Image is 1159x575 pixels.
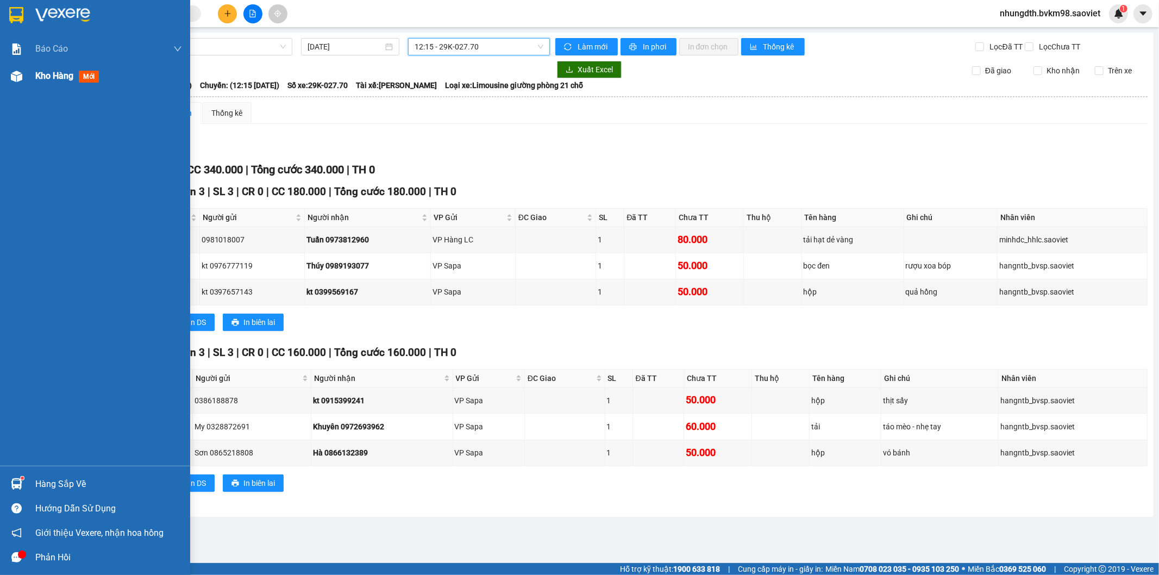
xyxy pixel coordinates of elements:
[168,314,215,331] button: printerIn DS
[678,258,742,273] div: 50.000
[266,346,269,359] span: |
[1042,65,1084,77] span: Kho nhận
[564,43,573,52] span: sync
[251,163,344,176] span: Tổng cước 340.000
[243,477,275,489] span: In biên lai
[306,286,429,298] div: kt 0399569167
[268,4,287,23] button: aim
[313,447,451,459] div: Hà 0866132389
[189,316,206,328] span: In DS
[200,79,279,91] span: Chuyến: (12:15 [DATE])
[906,260,996,272] div: rượu xoa bóp
[287,79,348,91] span: Số xe: 29K-027.70
[904,209,998,227] th: Ghi chú
[218,4,237,23] button: plus
[236,185,239,198] span: |
[1114,9,1124,18] img: icon-new-feature
[434,346,456,359] span: TH 0
[11,43,22,55] img: solution-icon
[738,563,823,575] span: Cung cấp máy in - giấy in:
[566,66,573,74] span: download
[272,185,326,198] span: CC 180.000
[728,563,730,575] span: |
[249,10,256,17] span: file-add
[211,107,242,119] div: Thống kê
[999,286,1145,298] div: hangntb_bvsp.saoviet
[962,567,965,571] span: ⚪️
[203,211,294,223] span: Người gửi
[433,234,513,246] div: VP Hàng LC
[431,227,516,253] td: VP Hàng LC
[266,185,269,198] span: |
[686,419,750,434] div: 60.000
[11,552,22,562] span: message
[1000,421,1145,433] div: hangntb_bvsp.saoviet
[231,318,239,327] span: printer
[676,209,744,227] th: Chưa TT
[429,185,431,198] span: |
[741,38,805,55] button: bar-chartThống kê
[243,4,262,23] button: file-add
[57,63,262,166] h2: VP Nhận: VP Nhận 779 Giải Phóng
[455,447,523,459] div: VP Sapa
[242,346,264,359] span: CR 0
[810,370,881,387] th: Tên hàng
[243,316,275,328] span: In biên lai
[434,211,504,223] span: VP Gửi
[236,346,239,359] span: |
[306,260,429,272] div: Thúy 0989193077
[231,479,239,488] span: printer
[679,38,738,55] button: In đơn chọn
[202,260,303,272] div: kt 0976777119
[455,395,523,407] div: VP Sapa
[21,477,24,480] sup: 1
[673,565,720,573] strong: 1900 633 818
[11,71,22,82] img: warehouse-icon
[802,209,904,227] th: Tên hàng
[453,414,525,440] td: VP Sapa
[811,447,879,459] div: hộp
[883,447,997,459] div: vó bánh
[620,563,720,575] span: Hỗ trợ kỹ thuật:
[678,284,742,299] div: 50.000
[998,209,1147,227] th: Nhân viên
[11,528,22,538] span: notification
[1099,565,1106,573] span: copyright
[195,447,309,459] div: Sơn 0865218808
[223,314,284,331] button: printerIn biên lai
[453,387,525,414] td: VP Sapa
[804,260,902,272] div: bọc đen
[79,71,99,83] span: mới
[598,260,622,272] div: 1
[433,260,513,272] div: VP Sapa
[6,63,87,81] h2: D8T543Y6
[643,41,668,53] span: In phơi
[314,372,442,384] span: Người nhận
[196,372,299,384] span: Người gửi
[804,286,902,298] div: hộp
[434,185,456,198] span: TH 0
[415,39,543,55] span: 12:15 - 29K-027.70
[274,10,281,17] span: aim
[11,503,22,514] span: question-circle
[518,211,585,223] span: ĐC Giao
[986,41,1024,53] span: Lọc Đã TT
[213,346,234,359] span: SL 3
[187,163,243,176] span: CC 340.000
[991,7,1109,20] span: nhungdth.bvkm98.saoviet
[246,163,248,176] span: |
[1054,563,1056,575] span: |
[329,346,331,359] span: |
[195,395,309,407] div: 0386188878
[329,185,331,198] span: |
[306,234,429,246] div: Tuấn 0973812960
[629,43,638,52] span: printer
[455,421,523,433] div: VP Sapa
[744,209,801,227] th: Thu hộ
[752,370,810,387] th: Thu hộ
[999,370,1148,387] th: Nhân viên
[686,392,750,408] div: 50.000
[334,185,426,198] span: Tổng cước 180.000
[195,421,309,433] div: My 0328872691
[881,370,999,387] th: Ghi chú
